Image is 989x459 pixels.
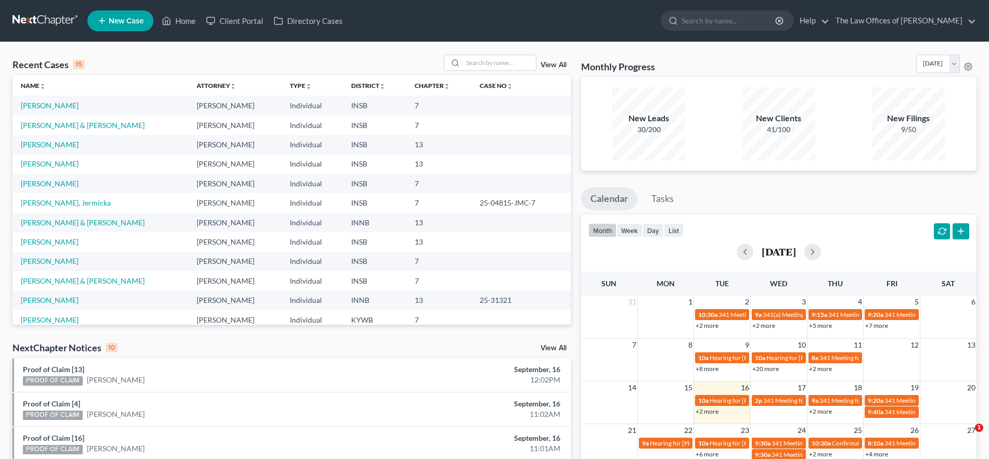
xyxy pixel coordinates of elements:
td: Individual [281,155,343,174]
td: 7 [406,271,471,290]
a: [PERSON_NAME] [87,409,145,419]
span: 10:30a [812,439,831,447]
td: [PERSON_NAME] [188,174,281,193]
a: +2 more [696,407,718,415]
a: [PERSON_NAME] [87,443,145,454]
iframe: Intercom live chat [954,424,979,449]
td: Individual [281,232,343,251]
span: Hearing for [PERSON_NAME] [710,439,791,447]
td: 13 [406,135,471,154]
span: 9:30a [755,439,770,447]
span: 31 [627,296,637,308]
button: day [643,223,664,237]
div: 15 [73,60,85,69]
span: 341(a) Meeting for [PERSON_NAME] [763,311,864,318]
div: NextChapter Notices [12,341,118,354]
span: Wed [770,279,787,288]
span: 9a [755,311,762,318]
span: 341 Meeting for [PERSON_NAME] [772,439,865,447]
span: 25 [853,424,863,437]
span: 9:40a [868,408,883,416]
span: 10:30a [698,311,717,318]
td: 13 [406,213,471,232]
span: 9:20a [868,311,883,318]
span: 19 [909,381,920,394]
i: unfold_more [230,83,236,90]
td: [PERSON_NAME] [188,232,281,251]
h3: Monthly Progress [581,60,655,73]
td: Individual [281,135,343,154]
td: Individual [281,96,343,115]
span: 15 [683,381,693,394]
span: 341 Meeting for [PERSON_NAME] & [PERSON_NAME] [828,311,977,318]
span: Mon [657,279,675,288]
td: INNB [343,213,407,232]
td: INSB [343,174,407,193]
span: Hearing for [PERSON_NAME] & [PERSON_NAME] [766,354,903,362]
span: 16 [740,381,750,394]
td: Individual [281,193,343,212]
a: Nameunfold_more [21,82,46,90]
span: 9:15a [812,311,827,318]
span: 18 [853,381,863,394]
td: Individual [281,252,343,271]
span: 8a [812,354,818,362]
span: 7 [631,339,637,351]
i: unfold_more [40,83,46,90]
span: 14 [627,381,637,394]
a: [PERSON_NAME] [21,315,79,324]
a: Attorneyunfold_more [197,82,236,90]
td: INSB [343,116,407,135]
a: Districtunfold_more [351,82,386,90]
div: September, 16 [388,364,560,375]
td: 7 [406,193,471,212]
a: [PERSON_NAME], Jermicka [21,198,111,207]
a: Client Portal [201,11,268,30]
td: 7 [406,310,471,329]
span: 10a [698,397,709,404]
div: PROOF OF CLAIM [23,411,83,420]
span: 20 [966,381,977,394]
div: 11:02AM [388,409,560,419]
td: 7 [406,174,471,193]
td: Individual [281,310,343,329]
div: New Leads [612,112,685,124]
span: 341 Meeting for [PERSON_NAME] [884,311,978,318]
span: 21 [627,424,637,437]
span: 13 [966,339,977,351]
i: unfold_more [379,83,386,90]
button: list [664,223,684,237]
h2: [DATE] [762,246,796,257]
div: PROOF OF CLAIM [23,376,83,386]
a: +20 more [752,365,779,373]
div: New Filings [872,112,945,124]
td: INSB [343,155,407,174]
span: Hearing for [PERSON_NAME] [710,397,791,404]
a: Tasks [642,187,683,210]
span: 9:20a [868,397,883,404]
span: 4 [857,296,863,308]
td: INSB [343,135,407,154]
i: unfold_more [444,83,450,90]
span: 8 [687,339,693,351]
span: Sun [601,279,616,288]
a: +2 more [809,365,832,373]
span: Thu [828,279,843,288]
span: 341 Meeting for [PERSON_NAME] [718,311,812,318]
td: Individual [281,213,343,232]
td: [PERSON_NAME] [188,213,281,232]
span: 2 [744,296,750,308]
td: 7 [406,252,471,271]
td: 13 [406,155,471,174]
td: 7 [406,116,471,135]
a: +7 more [865,322,888,329]
td: [PERSON_NAME] [188,271,281,290]
input: Search by name... [463,55,536,70]
span: 11 [853,339,863,351]
span: 9 [744,339,750,351]
td: INSB [343,232,407,251]
a: [PERSON_NAME] [21,179,79,188]
td: [PERSON_NAME] [188,135,281,154]
span: 9a [812,397,818,404]
a: View All [541,61,567,69]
